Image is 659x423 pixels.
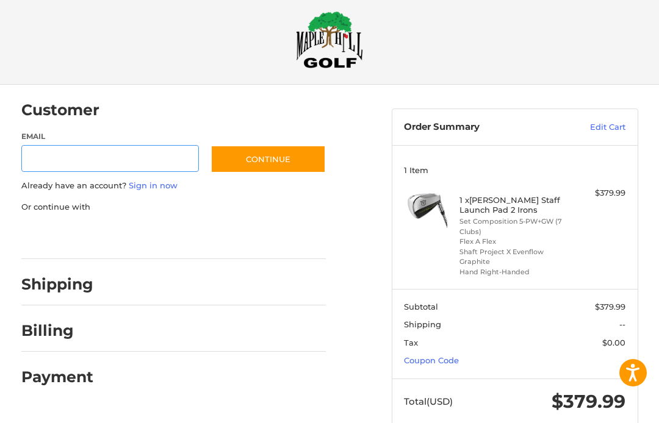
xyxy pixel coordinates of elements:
iframe: PayPal-paypal [17,225,109,247]
li: Set Composition 5-PW+GW (7 Clubs) [459,216,567,236]
a: Coupon Code [404,355,459,365]
span: $379.99 [552,390,625,413]
li: Flex A Flex [459,236,567,247]
span: $379.99 [595,302,625,311]
div: $379.99 [570,187,625,199]
span: Shipping [404,319,441,329]
span: $0.00 [602,338,625,347]
p: Or continue with [21,201,326,213]
a: Edit Cart [555,121,625,133]
h2: Billing [21,321,93,340]
span: -- [619,319,625,329]
li: Hand Right-Handed [459,267,567,277]
p: Already have an account? [21,180,326,192]
h2: Payment [21,368,93,386]
span: Total (USD) [404,396,453,407]
h3: Order Summary [404,121,555,133]
iframe: PayPal-paylater [121,225,212,247]
span: Tax [404,338,418,347]
img: Maple Hill Golf [296,11,363,68]
a: Sign in now [129,180,178,190]
h2: Shipping [21,275,93,294]
h3: 1 Item [404,165,625,175]
h4: 1 x [PERSON_NAME] Staff Launch Pad 2 Irons [459,195,567,215]
span: Subtotal [404,302,438,311]
h2: Customer [21,101,99,119]
label: Email [21,131,199,142]
li: Shaft Project X Evenflow Graphite [459,247,567,267]
button: Continue [211,145,326,173]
